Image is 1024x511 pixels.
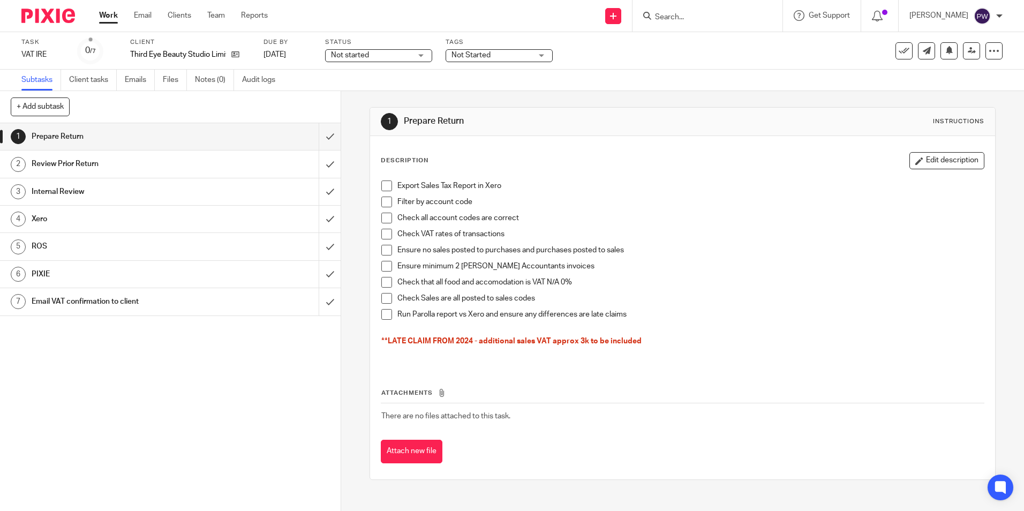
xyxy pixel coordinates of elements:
[32,184,216,200] h1: Internal Review
[446,38,553,47] label: Tags
[381,390,433,396] span: Attachments
[11,184,26,199] div: 3
[974,7,991,25] img: svg%3E
[32,238,216,254] h1: ROS
[11,239,26,254] div: 5
[11,294,26,309] div: 7
[381,412,510,420] span: There are no files attached to this task.
[381,113,398,130] div: 1
[21,38,64,47] label: Task
[134,10,152,21] a: Email
[32,211,216,227] h1: Xero
[195,70,234,91] a: Notes (0)
[69,70,117,91] a: Client tasks
[241,10,268,21] a: Reports
[21,49,64,60] div: VAT IRE
[325,38,432,47] label: Status
[381,156,428,165] p: Description
[11,267,26,282] div: 6
[397,245,983,255] p: Ensure no sales posted to purchases and purchases posted to sales
[331,51,369,59] span: Not started
[32,156,216,172] h1: Review Prior Return
[381,337,642,345] span: **LATE CLAIM FROM 2024 - additional sales VAT approx 3k to be included
[451,51,491,59] span: Not Started
[207,10,225,21] a: Team
[397,293,983,304] p: Check Sales are all posted to sales codes
[32,266,216,282] h1: PIXIE
[397,261,983,272] p: Ensure minimum 2 [PERSON_NAME] Accountants invoices
[11,129,26,144] div: 1
[397,181,983,191] p: Export Sales Tax Report in Xero
[909,10,968,21] p: [PERSON_NAME]
[21,9,75,23] img: Pixie
[933,117,984,126] div: Instructions
[397,213,983,223] p: Check all account codes are correct
[168,10,191,21] a: Clients
[21,70,61,91] a: Subtasks
[99,10,118,21] a: Work
[397,197,983,207] p: Filter by account code
[125,70,155,91] a: Emails
[130,38,250,47] label: Client
[90,48,96,54] small: /7
[85,44,96,57] div: 0
[909,152,984,169] button: Edit description
[32,294,216,310] h1: Email VAT confirmation to client
[397,309,983,320] p: Run Parolla report vs Xero and ensure any differences are late claims
[11,97,70,116] button: + Add subtask
[381,440,442,464] button: Attach new file
[263,38,312,47] label: Due by
[130,49,226,60] p: Third Eye Beauty Studio Limited
[404,116,705,127] h1: Prepare Return
[242,70,283,91] a: Audit logs
[163,70,187,91] a: Files
[32,129,216,145] h1: Prepare Return
[397,277,983,288] p: Check that all food and accomodation is VAT N/A 0%
[809,12,850,19] span: Get Support
[263,51,286,58] span: [DATE]
[11,212,26,227] div: 4
[397,229,983,239] p: Check VAT rates of transactions
[11,157,26,172] div: 2
[654,13,750,22] input: Search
